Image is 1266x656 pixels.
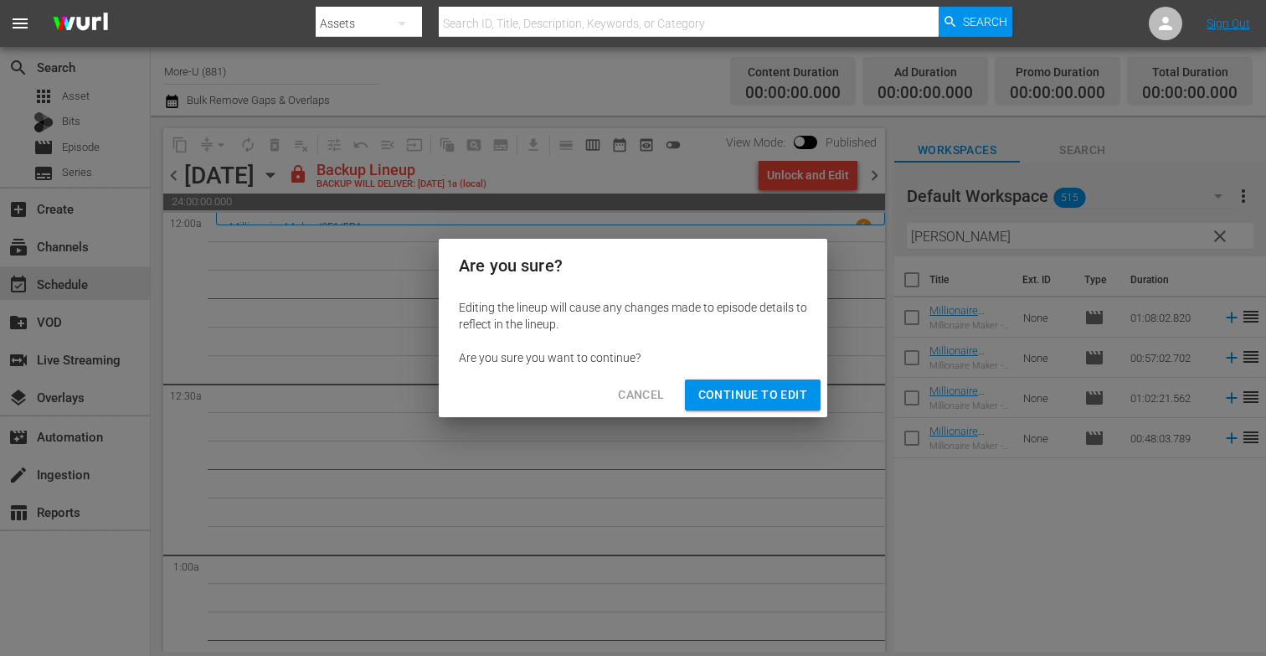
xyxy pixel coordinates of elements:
[459,252,807,279] h2: Are you sure?
[605,380,677,411] button: Cancel
[10,13,30,34] span: menu
[40,4,121,44] img: ans4CAIJ8jUAAAAAAAAAAAAAAAAAAAAAAAAgQb4GAAAAAAAAAAAAAAAAAAAAAAAAJMjXAAAAAAAAAAAAAAAAAAAAAAAAgAT5G...
[698,385,807,405] span: Continue to Edit
[685,380,821,411] button: Continue to Edit
[1207,17,1250,30] a: Sign Out
[963,7,1007,37] span: Search
[618,385,664,405] span: Cancel
[459,299,807,333] div: Editing the lineup will cause any changes made to episode details to reflect in the lineup.
[459,349,807,366] div: Are you sure you want to continue?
